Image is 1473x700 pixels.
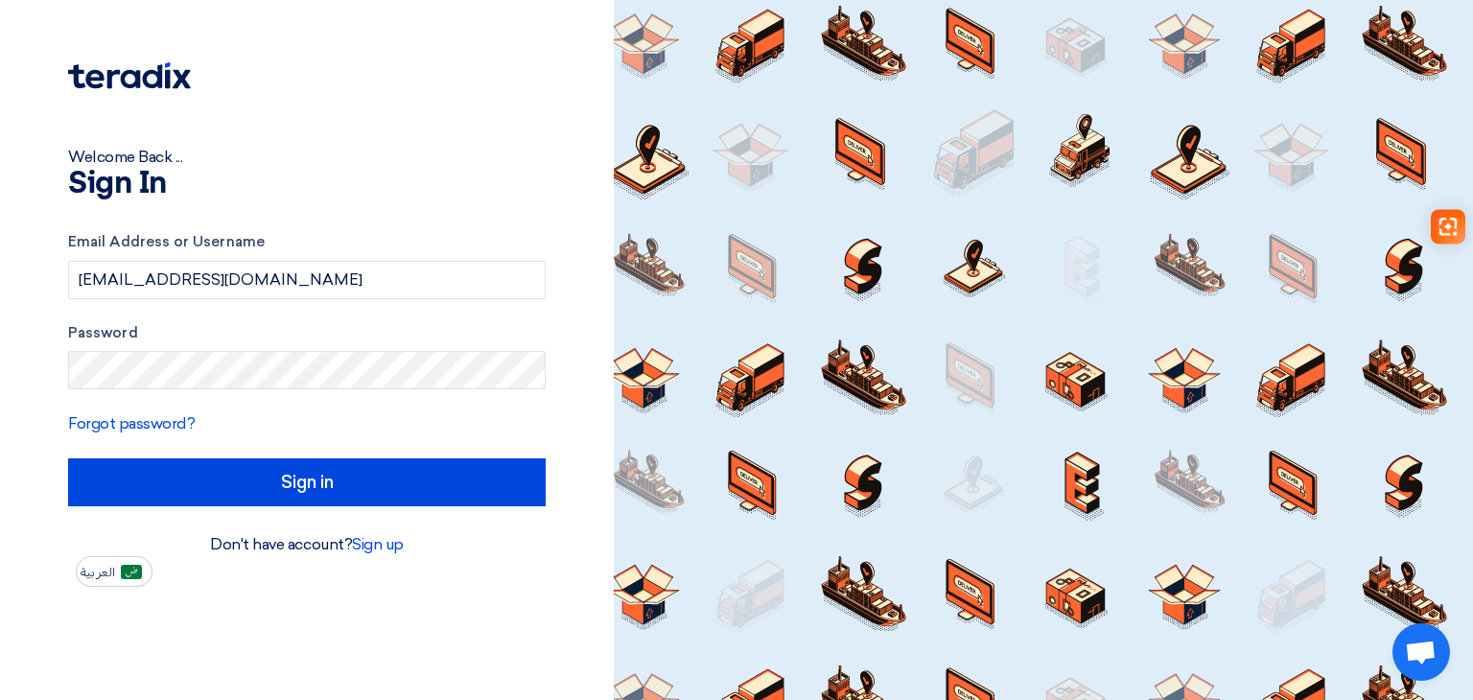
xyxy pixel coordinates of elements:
[68,414,195,432] a: Forgot password?
[68,62,191,89] img: Teradix logo
[68,146,546,169] div: Welcome Back ...
[352,535,404,553] a: Sign up
[68,533,546,556] div: Don't have account?
[76,556,152,587] button: العربية
[1392,623,1450,681] div: Open chat
[68,231,546,253] label: Email Address or Username
[68,169,546,199] h1: Sign In
[68,458,546,506] input: Sign in
[68,261,546,299] input: Enter your business email or username
[81,566,115,579] span: العربية
[68,322,546,344] label: Password
[121,565,142,579] img: ar-AR.png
